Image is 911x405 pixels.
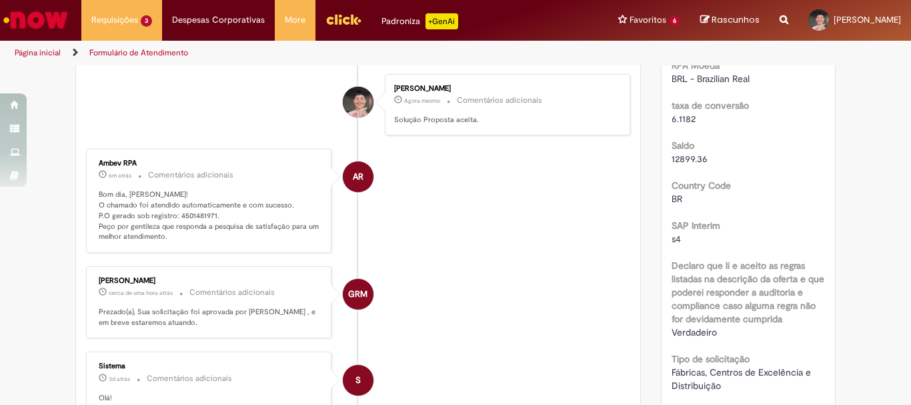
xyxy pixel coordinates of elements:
[672,73,750,85] span: BRL - Brazilian Real
[394,115,616,125] p: Solução Proposta aceita.
[147,373,232,384] small: Comentários adicionais
[109,375,130,383] span: 3d atrás
[172,13,265,27] span: Despesas Corporativas
[109,289,173,297] span: cerca de uma hora atrás
[109,171,131,179] span: 6m atrás
[381,13,458,29] div: Padroniza
[712,13,760,26] span: Rascunhos
[343,365,373,396] div: System
[285,13,305,27] span: More
[1,7,70,33] img: ServiceNow
[343,279,373,310] div: Graziele Rezende Miranda
[99,362,321,370] div: Sistema
[672,220,720,232] b: SAP Interim
[669,15,680,27] span: 6
[672,193,682,205] span: BR
[141,15,152,27] span: 3
[99,159,321,167] div: Ambev RPA
[394,85,616,93] div: [PERSON_NAME]
[343,87,373,117] div: Aurissergio De Assis Pereira
[148,169,233,181] small: Comentários adicionais
[672,260,824,325] b: Declaro que li e aceito as regras listadas na descrição da oferta e que poderei responder a audit...
[109,289,173,297] time: 29/09/2025 10:08:55
[834,14,901,25] span: [PERSON_NAME]
[189,287,275,298] small: Comentários adicionais
[404,97,440,105] span: Agora mesmo
[630,13,666,27] span: Favoritos
[672,366,814,392] span: Fábricas, Centros de Excelência e Distribuição
[672,113,696,125] span: 6.1182
[91,13,138,27] span: Requisições
[700,14,760,27] a: Rascunhos
[672,179,731,191] b: Country Code
[348,278,367,310] span: GRM
[425,13,458,29] p: +GenAi
[15,47,61,58] a: Página inicial
[343,161,373,192] div: Ambev RPA
[672,139,694,151] b: Saldo
[353,161,363,193] span: AR
[404,97,440,105] time: 29/09/2025 11:21:39
[109,171,131,179] time: 29/09/2025 11:15:51
[109,375,130,383] time: 26/09/2025 14:32:34
[99,307,321,328] p: Prezado(a), Sua solicitação foi aprovada por [PERSON_NAME] , e em breve estaremos atuando.
[672,59,720,71] b: RPA Moeda
[672,233,681,245] span: s4
[457,95,542,106] small: Comentários adicionais
[99,189,321,242] p: Bom dia, [PERSON_NAME]! O chamado foi atendido automaticamente e com sucesso. P.O gerado sob regi...
[89,47,188,58] a: Formulário de Atendimento
[672,153,708,165] span: 12899.36
[672,353,750,365] b: Tipo de solicitação
[99,277,321,285] div: [PERSON_NAME]
[325,9,361,29] img: click_logo_yellow_360x200.png
[10,41,598,65] ul: Trilhas de página
[355,364,361,396] span: S
[672,99,749,111] b: taxa de conversão
[672,326,717,338] span: Verdadeiro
